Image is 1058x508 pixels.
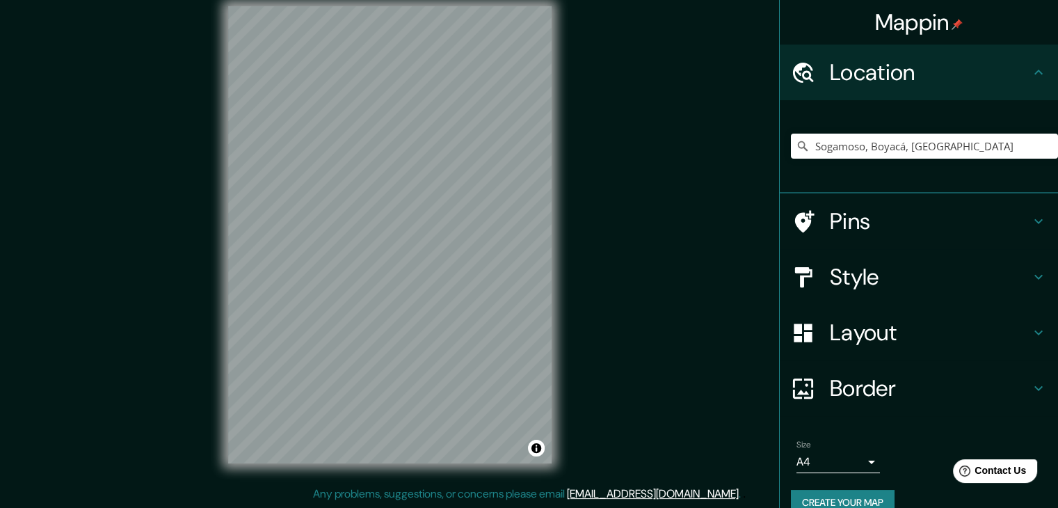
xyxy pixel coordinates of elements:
[780,249,1058,305] div: Style
[743,486,746,502] div: .
[796,439,811,451] label: Size
[313,486,741,502] p: Any problems, suggestions, or concerns please email .
[952,19,963,30] img: pin-icon.png
[791,134,1058,159] input: Pick your city or area
[741,486,743,502] div: .
[567,486,739,501] a: [EMAIL_ADDRESS][DOMAIN_NAME]
[830,207,1030,235] h4: Pins
[796,451,880,473] div: A4
[830,263,1030,291] h4: Style
[780,360,1058,416] div: Border
[830,374,1030,402] h4: Border
[228,6,552,463] canvas: Map
[934,454,1043,493] iframe: Help widget launcher
[780,45,1058,100] div: Location
[780,305,1058,360] div: Layout
[528,440,545,457] button: Toggle attribution
[780,193,1058,249] div: Pins
[830,58,1030,86] h4: Location
[875,8,963,36] h4: Mappin
[830,319,1030,347] h4: Layout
